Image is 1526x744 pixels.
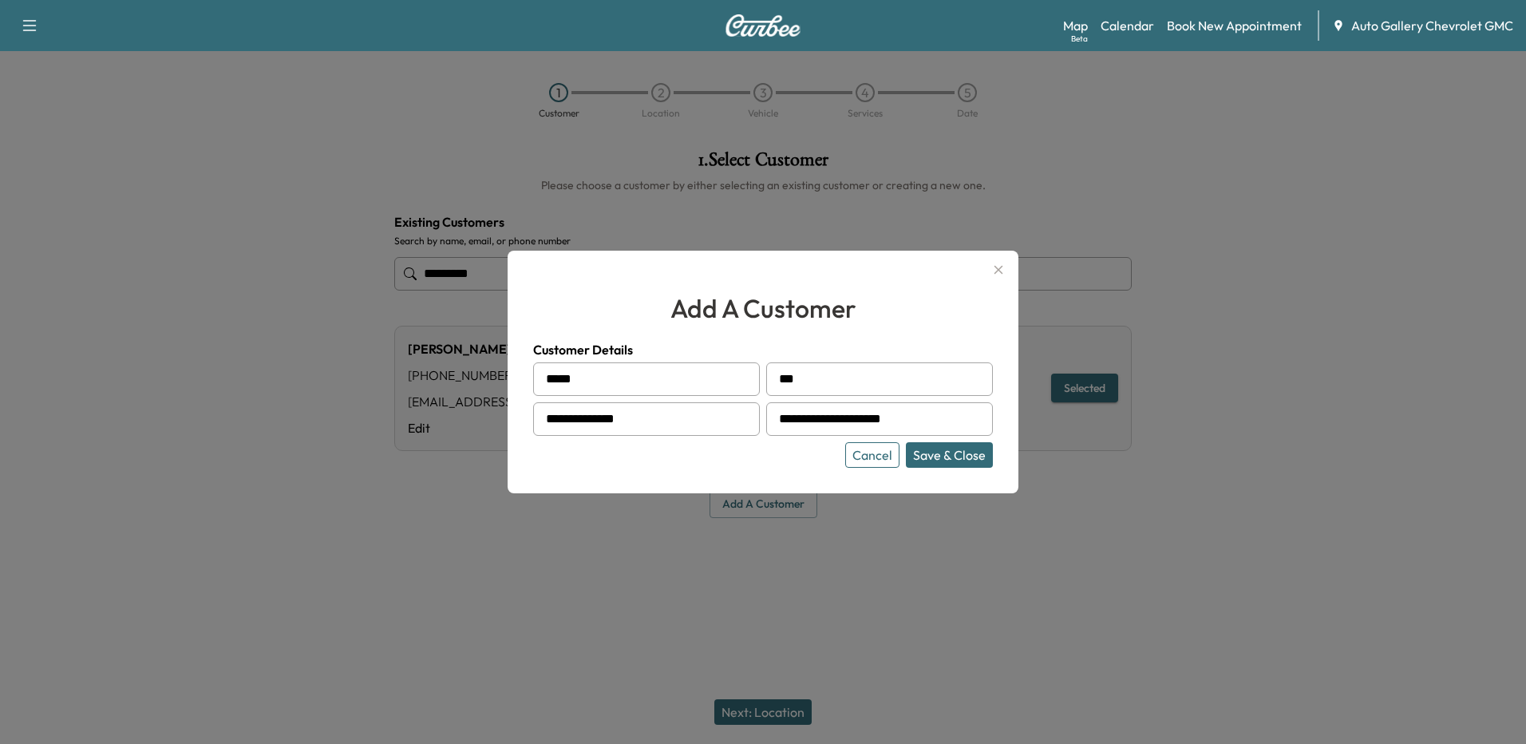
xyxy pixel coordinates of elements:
span: Auto Gallery Chevrolet GMC [1351,16,1513,35]
h4: Customer Details [533,340,993,359]
a: Calendar [1101,16,1154,35]
img: Curbee Logo [725,14,801,37]
div: Beta [1071,33,1088,45]
button: Save & Close [906,442,993,468]
button: Cancel [845,442,899,468]
a: MapBeta [1063,16,1088,35]
a: Book New Appointment [1167,16,1302,35]
h2: add a customer [533,289,993,327]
